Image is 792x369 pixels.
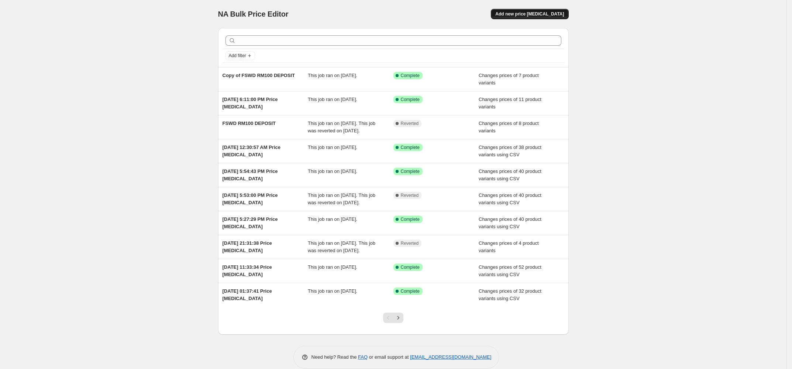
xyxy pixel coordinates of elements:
span: [DATE] 5:53:00 PM Price [MEDICAL_DATA] [223,192,278,205]
span: Complete [401,73,420,79]
span: [DATE] 6:11:00 PM Price [MEDICAL_DATA] [223,97,278,109]
span: or email support at [368,354,410,360]
span: Changes prices of 40 product variants using CSV [479,192,541,205]
span: Complete [401,264,420,270]
span: Changes prices of 38 product variants using CSV [479,145,541,157]
span: [DATE] 5:54:43 PM Price [MEDICAL_DATA] [223,168,278,181]
span: Changes prices of 52 product variants using CSV [479,264,541,277]
button: Next [393,313,403,323]
span: [DATE] 12:30:57 AM Price [MEDICAL_DATA] [223,145,281,157]
span: Changes prices of 40 product variants using CSV [479,216,541,229]
span: Add new price [MEDICAL_DATA] [495,11,564,17]
span: [DATE] 01:37:41 Price [MEDICAL_DATA] [223,288,272,301]
span: This job ran on [DATE]. This job was reverted on [DATE]. [308,240,375,253]
span: Copy of FSWD RM100 DEPOSIT [223,73,295,78]
button: Add filter [225,51,255,60]
span: Complete [401,288,420,294]
span: Reverted [401,121,419,126]
span: Add filter [229,53,246,59]
span: This job ran on [DATE]. [308,145,357,150]
span: Complete [401,97,420,102]
a: FAQ [358,354,368,360]
span: Complete [401,168,420,174]
span: Reverted [401,192,419,198]
span: Need help? Read the [311,354,358,360]
span: FSWD RM100 DEPOSIT [223,121,276,126]
span: This job ran on [DATE]. [308,288,357,294]
span: This job ran on [DATE]. [308,216,357,222]
button: Add new price [MEDICAL_DATA] [491,9,568,19]
span: Changes prices of 4 product variants [479,240,539,253]
span: Complete [401,145,420,150]
span: This job ran on [DATE]. [308,168,357,174]
span: Changes prices of 11 product variants [479,97,541,109]
span: Complete [401,216,420,222]
span: Changes prices of 40 product variants using CSV [479,168,541,181]
a: [EMAIL_ADDRESS][DOMAIN_NAME] [410,354,491,360]
span: NA Bulk Price Editor [218,10,289,18]
span: [DATE] 5:27:29 PM Price [MEDICAL_DATA] [223,216,278,229]
span: This job ran on [DATE]. This job was reverted on [DATE]. [308,121,375,133]
span: Changes prices of 7 product variants [479,73,539,86]
span: Reverted [401,240,419,246]
span: This job ran on [DATE]. [308,264,357,270]
span: This job ran on [DATE]. [308,73,357,78]
nav: Pagination [383,313,403,323]
span: Changes prices of 32 product variants using CSV [479,288,541,301]
span: This job ran on [DATE]. This job was reverted on [DATE]. [308,192,375,205]
span: This job ran on [DATE]. [308,97,357,102]
span: [DATE] 21:31:38 Price [MEDICAL_DATA] [223,240,272,253]
span: Changes prices of 8 product variants [479,121,539,133]
span: [DATE] 11:33:34 Price [MEDICAL_DATA] [223,264,272,277]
